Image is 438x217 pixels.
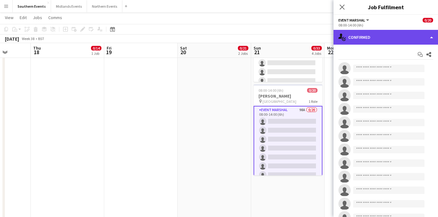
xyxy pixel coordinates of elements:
div: 1 Job [91,51,101,56]
span: 0/33 [311,46,322,50]
button: Southern Events [13,0,51,12]
span: Jobs [33,15,42,20]
span: 1 Role [309,99,318,104]
button: Midlands Events [51,0,87,12]
button: Event Marshal [338,18,370,22]
span: 0/20 [307,88,318,93]
app-job-card: 08:00-14:00 (6h)0/20[PERSON_NAME] [GEOGRAPHIC_DATA]1 RoleEvent Marshal98A0/2008:00-14:00 (6h) [254,84,322,175]
h3: Job Fulfilment [333,3,438,11]
span: 0/21 [238,46,248,50]
div: [DATE] [5,36,19,42]
span: Comms [48,15,62,20]
h3: [PERSON_NAME] [254,93,322,99]
span: Thu [33,45,41,51]
div: Confirmed [333,30,438,45]
span: 20 [179,49,187,56]
div: BST [38,36,44,41]
span: Edit [20,15,27,20]
span: 21 [253,49,261,56]
a: Comms [46,14,65,22]
app-card-role: Event Staff 20255A0/1007:45-12:30 (4h45m) [254,12,322,114]
span: [GEOGRAPHIC_DATA] [262,99,296,104]
span: 22 [326,49,335,56]
span: Sat [180,45,187,51]
span: 0/14 [91,46,101,50]
a: Edit [17,14,29,22]
button: Northern Events [87,0,122,12]
span: Event Marshal [338,18,365,22]
span: 19 [106,49,112,56]
span: Mon [327,45,335,51]
span: 0/20 [423,18,433,22]
div: 2 Jobs [238,51,248,56]
span: Sun [254,45,261,51]
div: 08:00-14:00 (6h) [338,23,433,27]
a: Jobs [30,14,45,22]
span: 08:00-14:00 (6h) [258,88,283,93]
div: 4 Jobs [312,51,322,56]
a: View [2,14,16,22]
span: View [5,15,14,20]
span: Week 38 [20,36,36,41]
span: 18 [32,49,41,56]
span: Fri [107,45,112,51]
